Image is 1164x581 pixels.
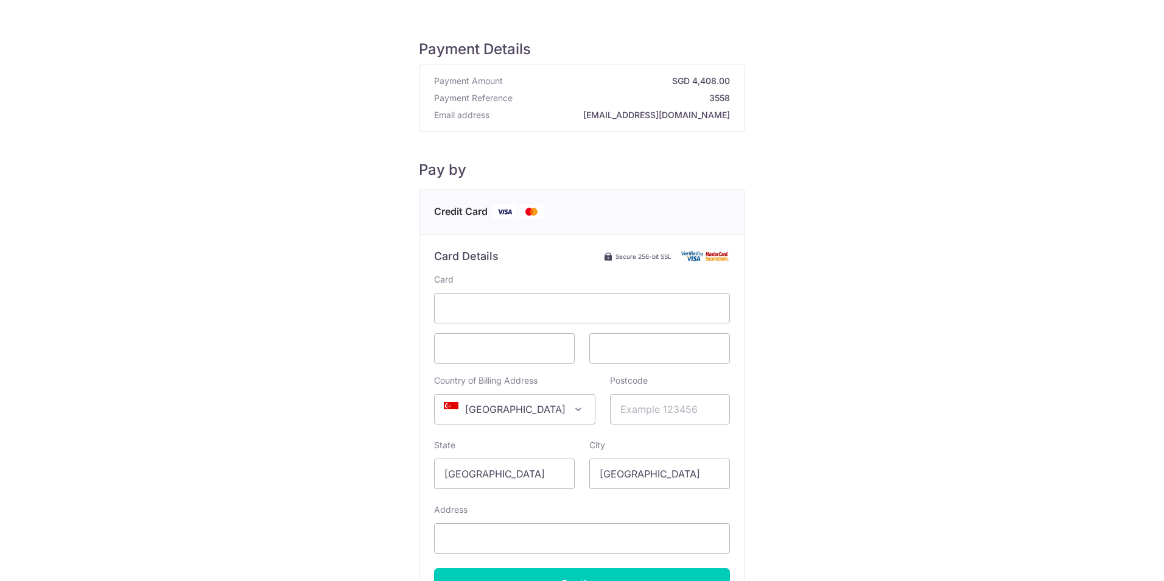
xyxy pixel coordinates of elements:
img: Mastercard [519,204,544,219]
span: Singapore [435,395,595,424]
span: Singapore [434,394,595,424]
label: State [434,439,455,451]
strong: 3558 [517,92,730,104]
span: Secure 256-bit SSL [615,252,671,261]
label: Country of Billing Address [434,375,538,387]
h5: Payment Details [419,40,745,58]
img: Visa [493,204,517,219]
iframe: Secure card number input frame [444,301,720,315]
label: Postcode [610,375,648,387]
img: Card secure [681,251,730,261]
label: Card [434,273,454,286]
span: Credit Card [434,204,488,219]
span: Payment Amount [434,75,503,87]
label: City [589,439,605,451]
span: Payment Reference [434,92,513,104]
span: Email address [434,109,489,121]
h5: Pay by [419,161,745,179]
strong: [EMAIL_ADDRESS][DOMAIN_NAME] [494,109,730,121]
label: Address [434,504,468,516]
iframe: Secure card expiration date input frame [444,341,564,356]
h6: Card Details [434,249,499,264]
iframe: Secure card security code input frame [600,341,720,356]
input: Example 123456 [610,394,730,424]
strong: SGD 4,408.00 [508,75,730,87]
